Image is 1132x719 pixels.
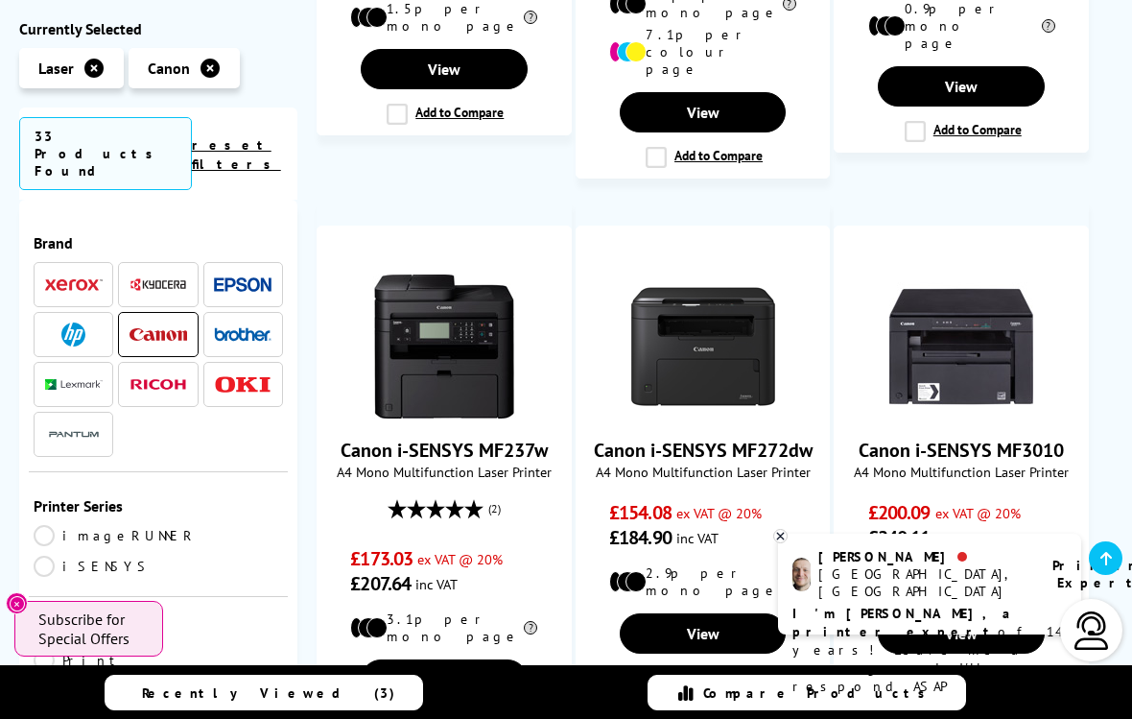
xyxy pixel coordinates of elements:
[130,323,187,347] a: Canon
[361,659,528,700] a: View
[372,403,516,422] a: Canon i-SENSYS MF237w
[214,277,271,292] img: Epson
[214,372,271,396] a: OKI
[34,556,158,577] a: iSENSYS
[45,423,103,446] img: Pantum
[45,372,103,396] a: Lexmark
[1073,611,1111,650] img: user-headset-light.svg
[130,277,187,292] img: Kyocera
[214,376,271,393] img: OKI
[703,684,935,702] span: Compare Products
[387,104,504,125] label: Add to Compare
[34,496,283,515] div: Printer Series
[142,684,395,702] span: Recently Viewed (3)
[361,49,528,89] a: View
[327,463,561,481] span: A4 Mono Multifunction Laser Printer
[192,136,281,173] a: reset filters
[417,550,503,568] span: ex VAT @ 20%
[868,525,931,550] span: £240.11
[818,565,1028,600] div: [GEOGRAPHIC_DATA], [GEOGRAPHIC_DATA]
[38,610,144,648] span: Subscribe for Special Offers
[889,403,1033,422] a: Canon i-SENSYS MF3010
[859,438,1064,463] a: Canon i-SENSYS MF3010
[818,548,1028,565] div: [PERSON_NAME]
[341,438,548,463] a: Canon i-SENSYS MF237w
[350,546,413,571] span: £173.03
[130,379,187,390] img: Ricoh
[905,121,1022,142] label: Add to Compare
[350,611,537,645] li: 3.1p per mono page
[586,463,820,481] span: A4 Mono Multifunction Laser Printer
[609,26,796,78] li: 7.1p per colour page
[594,438,813,463] a: Canon i-SENSYS MF272dw
[45,422,103,446] a: Pantum
[105,675,423,710] a: Recently Viewed (3)
[214,327,271,341] img: Brother
[130,328,187,341] img: Canon
[45,379,103,391] img: Lexmark
[38,59,74,78] span: Laser
[415,575,458,593] span: inc VAT
[631,275,775,419] img: Canon i-SENSYS MF272dw
[214,273,271,297] a: Epson
[620,613,787,654] a: View
[130,273,187,297] a: Kyocera
[19,19,297,38] div: Currently Selected
[214,323,271,347] a: Brother
[45,323,103,347] a: HP
[648,675,966,710] a: Compare Products
[792,605,1016,640] b: I'm [PERSON_NAME], a printer expert
[45,273,103,297] a: Xerox
[45,278,103,292] img: Xerox
[609,500,672,525] span: £154.08
[61,323,85,347] img: HP
[609,525,672,550] span: £184.90
[19,117,192,190] span: 33 Products Found
[868,500,931,525] span: £200.09
[792,605,1067,696] p: of 14 years! Leave me a message and I'll respond ASAP
[6,592,28,614] button: Close
[631,403,775,422] a: Canon i-SENSYS MF272dw
[130,372,187,396] a: Ricoh
[889,275,1033,419] img: Canon i-SENSYS MF3010
[676,504,762,522] span: ex VAT @ 20%
[935,504,1021,522] span: ex VAT @ 20%
[646,147,763,168] label: Add to Compare
[609,564,796,599] li: 2.9p per mono page
[34,233,283,252] div: Brand
[350,571,411,596] span: £207.64
[935,529,978,547] span: inc VAT
[676,529,719,547] span: inc VAT
[148,59,190,78] span: Canon
[792,558,811,591] img: ashley-livechat.png
[844,463,1078,481] span: A4 Mono Multifunction Laser Printer
[620,92,787,132] a: View
[372,275,516,419] img: Canon i-SENSYS MF237w
[34,525,197,546] a: imageRUNNER
[878,66,1045,107] a: View
[488,491,501,527] span: (2)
